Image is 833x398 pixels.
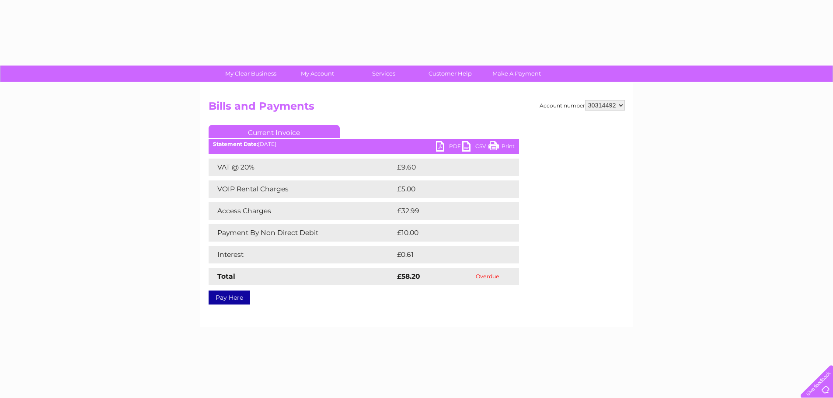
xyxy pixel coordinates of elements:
[462,141,488,154] a: CSV
[395,180,499,198] td: £5.00
[209,180,395,198] td: VOIP Rental Charges
[281,66,353,82] a: My Account
[213,141,258,147] b: Statement Date:
[395,159,499,176] td: £9.60
[488,141,515,154] a: Print
[217,272,235,280] strong: Total
[209,159,395,176] td: VAT @ 20%
[395,246,498,263] td: £0.61
[209,224,395,242] td: Payment By Non Direct Debit
[348,66,420,82] a: Services
[481,66,553,82] a: Make A Payment
[209,141,519,147] div: [DATE]
[395,202,502,220] td: £32.99
[414,66,486,82] a: Customer Help
[215,66,287,82] a: My Clear Business
[456,268,519,285] td: Overdue
[209,291,250,305] a: Pay Here
[540,100,625,111] div: Account number
[209,100,625,117] h2: Bills and Payments
[209,246,395,263] td: Interest
[209,125,340,138] a: Current Invoice
[436,141,462,154] a: PDF
[209,202,395,220] td: Access Charges
[397,272,420,280] strong: £58.20
[395,224,501,242] td: £10.00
